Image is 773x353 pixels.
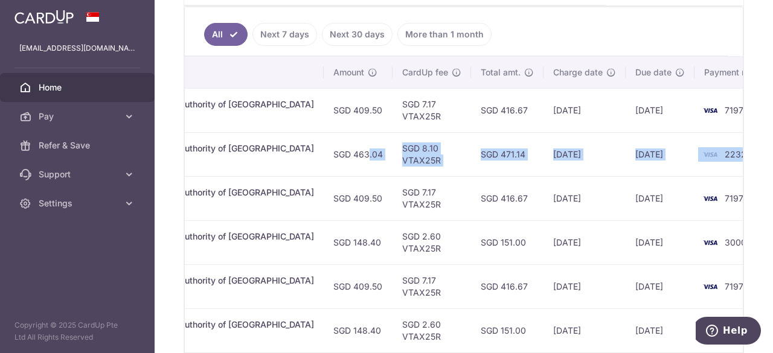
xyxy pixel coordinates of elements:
[393,308,471,352] td: SGD 2.60 VTAX25R
[544,308,626,352] td: [DATE]
[635,66,672,78] span: Due date
[393,264,471,308] td: SGD 7.17 VTAX25R
[322,23,393,46] a: Next 30 days
[725,281,743,291] span: 7197
[402,66,448,78] span: CardUp fee
[64,186,314,199] div: Income Tax. Inland Revenue Authority of [GEOGRAPHIC_DATA]
[204,23,248,46] a: All
[64,231,314,243] div: Income Tax. Inland Revenue Authority of [GEOGRAPHIC_DATA]
[725,193,743,203] span: 7197
[54,57,324,88] th: Payment details
[393,132,471,176] td: SGD 8.10 VTAX25R
[544,88,626,132] td: [DATE]
[14,10,74,24] img: CardUp
[696,317,761,347] iframe: Opens a widget where you can find more information
[626,88,694,132] td: [DATE]
[471,132,544,176] td: SGD 471.14
[324,264,393,308] td: SGD 409.50
[324,88,393,132] td: SGD 409.50
[64,275,314,287] div: Income Tax. Inland Revenue Authority of [GEOGRAPHIC_DATA]
[626,264,694,308] td: [DATE]
[481,66,521,78] span: Total amt.
[324,220,393,264] td: SGD 148.40
[725,149,746,159] span: 2232
[698,103,722,118] img: Bank Card
[698,235,722,250] img: Bank Card
[626,308,694,352] td: [DATE]
[64,331,314,343] p: S7714334C
[39,197,118,209] span: Settings
[544,176,626,220] td: [DATE]
[471,220,544,264] td: SGD 151.00
[64,243,314,255] p: S7714334C
[39,168,118,180] span: Support
[324,132,393,176] td: SGD 463.04
[626,220,694,264] td: [DATE]
[64,287,314,299] p: S7714334C
[725,237,746,247] span: 3000
[64,98,314,110] div: Income Tax. Inland Revenue Authority of [GEOGRAPHIC_DATA]
[397,23,492,46] a: More than 1 month
[19,42,135,54] p: [EMAIL_ADDRESS][DOMAIN_NAME]
[725,105,743,115] span: 7197
[471,176,544,220] td: SGD 416.67
[324,176,393,220] td: SGD 409.50
[64,110,314,122] p: S7714334C
[553,66,603,78] span: Charge date
[544,264,626,308] td: [DATE]
[698,279,722,294] img: Bank Card
[626,176,694,220] td: [DATE]
[626,132,694,176] td: [DATE]
[64,319,314,331] div: Income Tax. Inland Revenue Authority of [GEOGRAPHIC_DATA]
[64,142,314,154] div: Income Tax. Inland Revenue Authority of [GEOGRAPHIC_DATA]
[64,199,314,211] p: S7714334C
[324,308,393,352] td: SGD 148.40
[471,264,544,308] td: SGD 416.67
[471,308,544,352] td: SGD 151.00
[39,139,118,151] span: Refer & Save
[698,191,722,206] img: Bank Card
[544,220,626,264] td: [DATE]
[39,81,118,94] span: Home
[698,147,722,162] img: Bank Card
[39,110,118,122] span: Pay
[393,176,471,220] td: SGD 7.17 VTAX25R
[64,154,314,167] p: S7714334C
[333,66,364,78] span: Amount
[393,88,471,132] td: SGD 7.17 VTAX25R
[393,220,471,264] td: SGD 2.60 VTAX25R
[252,23,317,46] a: Next 7 days
[471,88,544,132] td: SGD 416.67
[544,132,626,176] td: [DATE]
